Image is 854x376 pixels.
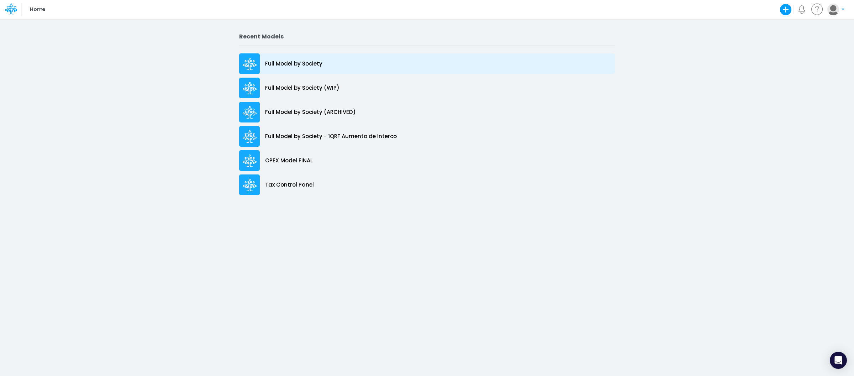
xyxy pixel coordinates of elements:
a: OPEX Model FINAL [239,148,615,173]
div: Open Intercom Messenger [830,352,847,369]
p: Full Model by Society (WIP) [265,84,339,92]
a: Full Model by Society [239,52,615,76]
p: Full Model by Society (ARCHIVED) [265,108,356,116]
p: Home [30,6,45,14]
p: Tax Control Panel [265,181,314,189]
a: Notifications [797,5,806,14]
p: OPEX Model FINAL [265,157,313,165]
a: Full Model by Society (ARCHIVED) [239,100,615,124]
a: Tax Control Panel [239,173,615,197]
a: Full Model by Society - 1QRF Aumento de Interco [239,124,615,148]
h2: Recent Models [239,33,615,40]
a: Full Model by Society (WIP) [239,76,615,100]
p: Full Model by Society [265,60,322,68]
p: Full Model by Society - 1QRF Aumento de Interco [265,132,397,141]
